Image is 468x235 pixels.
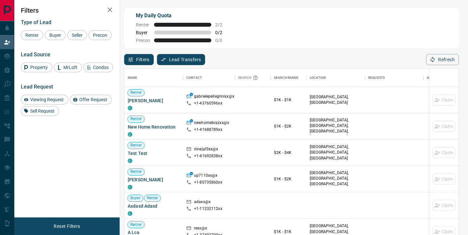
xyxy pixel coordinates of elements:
[70,33,85,38] span: Seller
[70,95,112,104] div: Offer Request
[194,180,222,185] p: +1- 80735860xx
[194,127,222,132] p: +1- 41688789xx
[215,38,229,43] span: 0 / 0
[194,153,222,159] p: +1- 41692838xx
[274,176,303,182] p: $1K - $2K
[194,94,234,101] p: gabrielepellegrinixx@x
[124,69,183,87] div: Name
[310,144,362,161] p: [GEOGRAPHIC_DATA], [GEOGRAPHIC_DATA], [GEOGRAPHIC_DATA]
[157,54,205,65] button: Lead Transfers
[128,211,132,216] div: condos.ca
[21,106,59,116] div: Sell Request
[306,69,365,87] div: Location
[136,12,229,20] p: My Daily Quota
[183,69,235,87] div: Contact
[310,117,362,145] p: [GEOGRAPHIC_DATA], [GEOGRAPHIC_DATA], [GEOGRAPHIC_DATA], [GEOGRAPHIC_DATA] | [GEOGRAPHIC_DATA]
[91,33,110,38] span: Precon
[368,69,385,87] div: Requests
[274,150,303,156] p: $2K - $4K
[194,146,218,153] p: ninejaf3xx@x
[45,30,66,40] div: Buyer
[21,7,113,14] h2: Filters
[310,69,326,87] div: Location
[128,124,180,130] span: New Home Renovation
[128,195,143,201] span: Buyer
[186,69,202,87] div: Contact
[128,143,144,148] span: Renter
[21,19,51,25] span: Type of Lead
[274,229,303,235] p: $1K - $1K
[128,97,180,104] span: [PERSON_NAME]
[61,65,80,70] span: MrLoft
[194,206,222,212] p: +1- 11232112xx
[194,173,217,180] p: up7110xx@x
[128,159,132,163] div: condos.ca
[426,54,459,65] button: Refresh
[28,65,50,70] span: Property
[274,123,303,129] p: $1K - $2K
[124,54,154,65] button: Filters
[215,22,229,27] span: 2 / 2
[274,97,303,103] p: $1K - $1K
[194,199,211,206] p: adaxx@x
[21,84,53,90] span: Lead Request
[128,176,180,183] span: [PERSON_NAME]
[310,170,362,198] p: [GEOGRAPHIC_DATA], [GEOGRAPHIC_DATA], [GEOGRAPHIC_DATA], [GEOGRAPHIC_DATA] | [GEOGRAPHIC_DATA]
[128,69,137,87] div: Name
[21,30,43,40] div: Renter
[91,65,111,70] span: Condos
[128,185,132,189] div: condos.ca
[21,51,50,58] span: Lead Source
[310,94,362,105] p: [GEOGRAPHIC_DATA], [GEOGRAPHIC_DATA]
[194,120,229,127] p: newhomebrazxx@x
[49,221,84,232] button: Reset Filters
[21,62,52,72] div: Property
[136,22,150,27] span: Renter
[194,226,207,232] p: rexx@x
[128,116,144,122] span: Renter
[271,69,306,87] div: Search Range
[128,150,180,157] span: Test Test
[54,62,82,72] div: MrLoft
[77,97,110,102] span: Offer Request
[136,38,150,43] span: Precon
[365,69,423,87] div: Requests
[128,106,132,110] div: condos.ca
[47,33,63,38] span: Buyer
[23,33,41,38] span: Renter
[238,69,260,87] div: Search
[88,30,112,40] div: Precon
[144,195,161,201] span: Renter
[194,101,222,106] p: +1- 43760596xx
[28,97,66,102] span: Viewing Request
[136,30,150,35] span: Buyer
[21,95,68,104] div: Viewing Request
[215,30,229,35] span: 0 / 2
[67,30,87,40] div: Seller
[128,222,144,228] span: Renter
[128,90,144,95] span: Renter
[128,203,180,209] span: Asdasd Adasd
[28,108,57,114] span: Sell Request
[128,132,132,137] div: condos.ca
[128,169,144,174] span: Renter
[274,69,299,87] div: Search Range
[84,62,113,72] div: Condos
